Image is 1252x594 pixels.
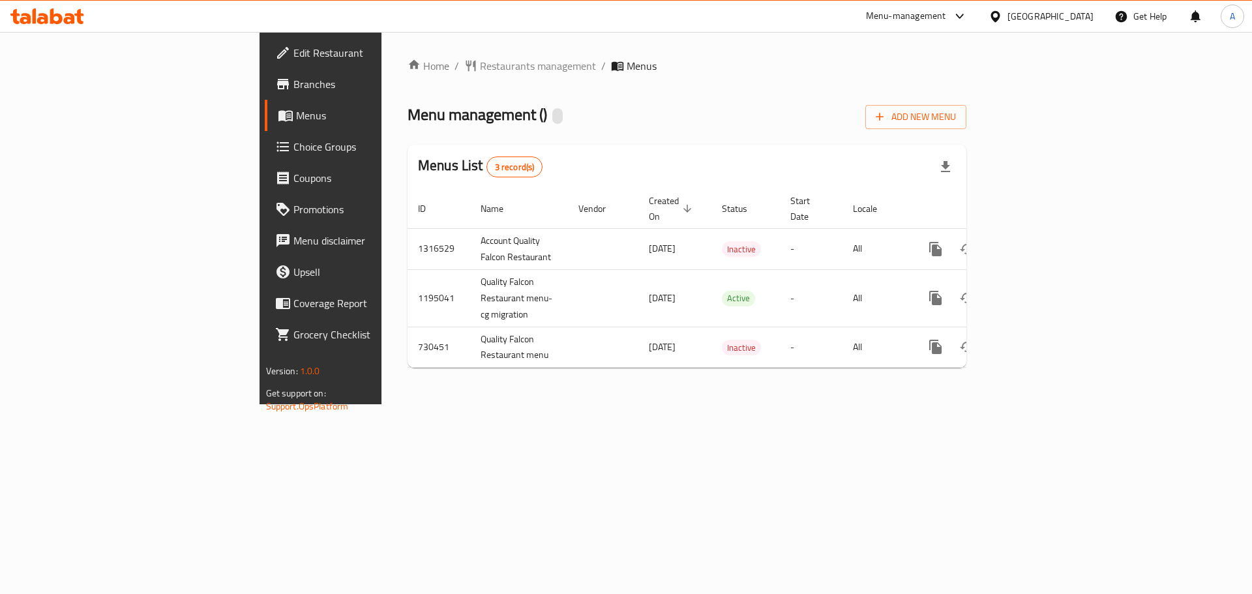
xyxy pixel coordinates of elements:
[780,269,842,327] td: -
[866,8,946,24] div: Menu-management
[470,327,568,368] td: Quality Falcon Restaurant menu
[418,156,543,177] h2: Menus List
[293,295,458,311] span: Coverage Report
[265,194,469,225] a: Promotions
[1230,9,1235,23] span: A
[951,282,983,314] button: Change Status
[408,58,966,74] nav: breadcrumb
[865,105,966,129] button: Add New Menu
[296,108,458,123] span: Menus
[842,269,910,327] td: All
[780,228,842,269] td: -
[464,58,596,74] a: Restaurants management
[722,291,755,306] span: Active
[486,156,543,177] div: Total records count
[470,228,568,269] td: Account Quality Falcon Restaurant
[265,288,469,319] a: Coverage Report
[481,201,520,216] span: Name
[265,131,469,162] a: Choice Groups
[842,327,910,368] td: All
[790,193,827,224] span: Start Date
[265,68,469,100] a: Branches
[920,282,951,314] button: more
[722,241,761,257] div: Inactive
[265,100,469,131] a: Menus
[876,109,956,125] span: Add New Menu
[722,340,761,355] span: Inactive
[951,331,983,363] button: Change Status
[266,398,349,415] a: Support.OpsPlatform
[265,37,469,68] a: Edit Restaurant
[293,233,458,248] span: Menu disclaimer
[578,201,623,216] span: Vendor
[266,363,298,379] span: Version:
[649,193,696,224] span: Created On
[293,264,458,280] span: Upsell
[601,58,606,74] li: /
[293,327,458,342] span: Grocery Checklist
[1007,9,1094,23] div: [GEOGRAPHIC_DATA]
[780,327,842,368] td: -
[722,242,761,257] span: Inactive
[293,170,458,186] span: Coupons
[293,45,458,61] span: Edit Restaurant
[920,331,951,363] button: more
[930,151,961,183] div: Export file
[293,139,458,155] span: Choice Groups
[649,240,676,257] span: [DATE]
[265,225,469,256] a: Menu disclaimer
[487,161,543,173] span: 3 record(s)
[951,233,983,265] button: Change Status
[408,100,547,129] span: Menu management ( )
[293,76,458,92] span: Branches
[853,201,894,216] span: Locale
[265,162,469,194] a: Coupons
[649,290,676,306] span: [DATE]
[910,189,1056,229] th: Actions
[722,201,764,216] span: Status
[480,58,596,74] span: Restaurants management
[470,269,568,327] td: Quality Falcon Restaurant menu-cg migration
[300,363,320,379] span: 1.0.0
[265,256,469,288] a: Upsell
[920,233,951,265] button: more
[842,228,910,269] td: All
[408,189,1056,368] table: enhanced table
[266,385,326,402] span: Get support on:
[418,201,443,216] span: ID
[627,58,657,74] span: Menus
[265,319,469,350] a: Grocery Checklist
[649,338,676,355] span: [DATE]
[293,201,458,217] span: Promotions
